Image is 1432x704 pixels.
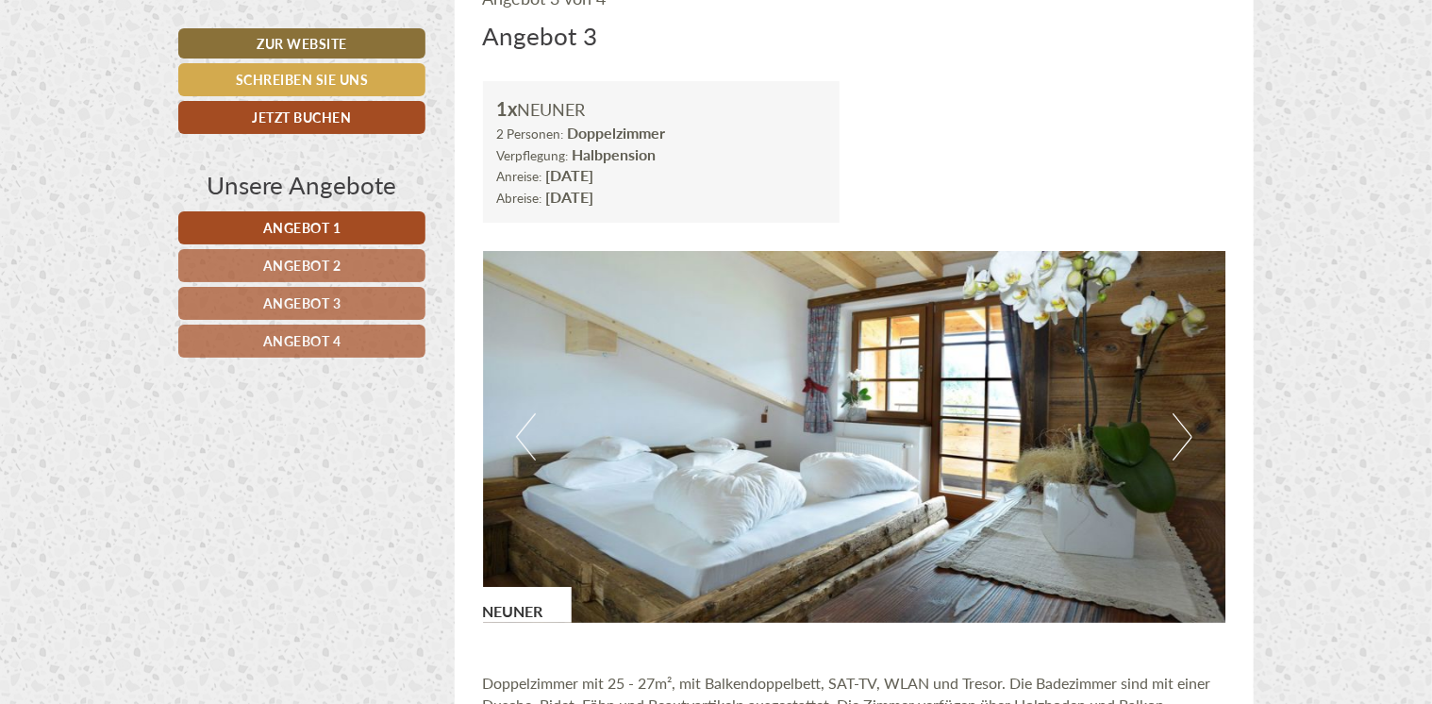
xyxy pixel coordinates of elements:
[497,125,564,142] small: 2 Personen:
[573,143,657,165] b: Halbpension
[497,95,518,122] b: 1x
[263,331,341,350] span: Angebot 4
[497,146,569,164] small: Verpflegung:
[483,587,572,623] div: NEUNER
[546,186,594,208] b: [DATE]
[483,251,1226,623] img: image
[263,256,341,275] span: Angebot 2
[483,18,598,53] div: Angebot 3
[497,189,542,207] small: Abreise:
[516,413,536,461] button: Previous
[546,164,594,186] b: [DATE]
[178,28,425,59] a: Zur Website
[28,55,297,70] div: Hotel Kirchenwirt
[178,63,425,96] a: Schreiben Sie uns
[178,101,425,134] a: Jetzt buchen
[263,218,341,237] span: Angebot 1
[497,167,542,185] small: Anreise:
[28,92,297,105] small: 19:52
[14,51,307,109] div: Guten Tag, wie können wir Ihnen helfen?
[1173,413,1192,461] button: Next
[263,293,341,312] span: Angebot 3
[568,122,666,143] b: Doppelzimmer
[178,167,425,202] div: Unsere Angebote
[497,95,826,123] div: NEUNER
[628,497,743,530] button: Senden
[337,14,407,46] div: [DATE]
